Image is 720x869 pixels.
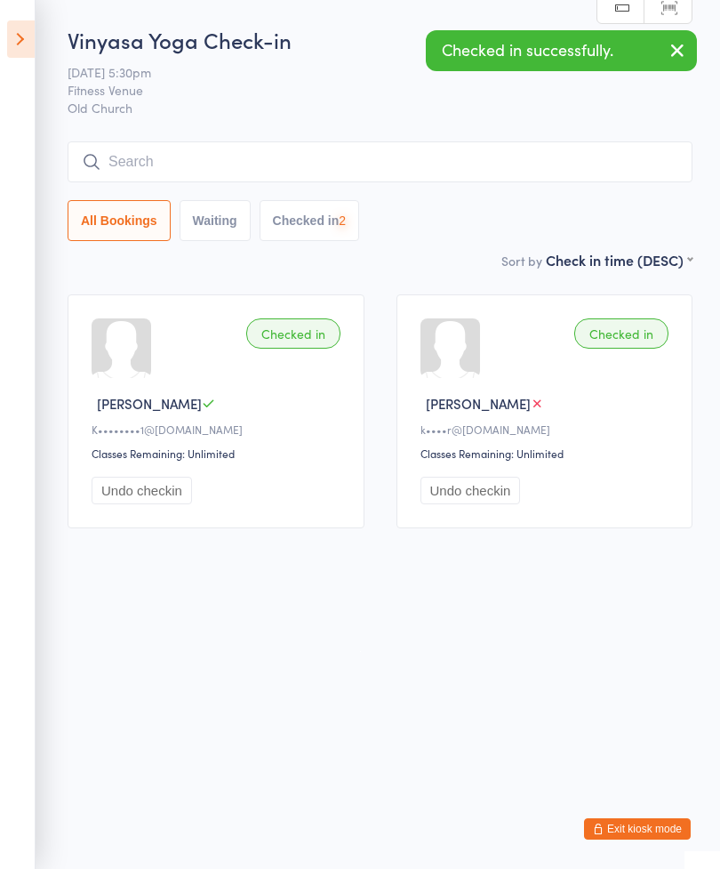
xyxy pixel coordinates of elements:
[426,394,531,413] span: [PERSON_NAME]
[260,200,360,241] button: Checked in2
[584,818,691,840] button: Exit kiosk mode
[68,99,692,117] span: Old Church
[68,141,692,182] input: Search
[426,30,697,71] div: Checked in successfully.
[546,250,692,270] div: Check in time (DESC)
[97,394,202,413] span: [PERSON_NAME]
[180,200,251,241] button: Waiting
[246,318,340,349] div: Checked in
[92,422,346,437] div: K••••••••1@[DOMAIN_NAME]
[68,63,665,81] span: [DATE] 5:30pm
[420,422,675,437] div: k••••r@[DOMAIN_NAME]
[501,252,542,270] label: Sort by
[420,477,521,504] button: Undo checkin
[420,446,675,461] div: Classes Remaining: Unlimited
[574,318,668,349] div: Checked in
[339,213,346,228] div: 2
[92,446,346,461] div: Classes Remaining: Unlimited
[68,200,171,241] button: All Bookings
[68,81,665,99] span: Fitness Venue
[92,477,192,504] button: Undo checkin
[68,25,692,54] h2: Vinyasa Yoga Check-in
